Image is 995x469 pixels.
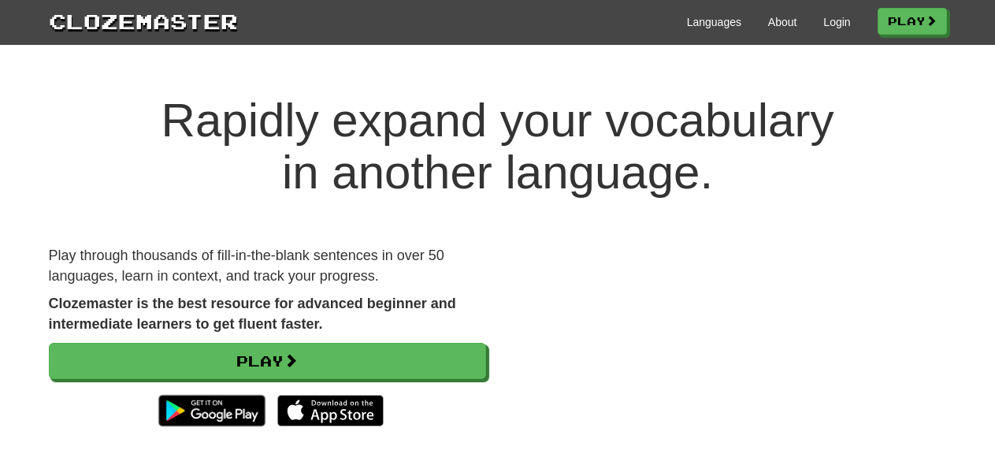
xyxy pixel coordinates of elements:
a: Play [878,8,947,35]
img: Download_on_the_App_Store_Badge_US-UK_135x40-25178aeef6eb6b83b96f5f2d004eda3bffbb37122de64afbaef7... [277,395,384,426]
img: Get it on Google Play [150,387,273,434]
a: Play [49,343,486,379]
a: Languages [687,14,741,30]
a: About [768,14,797,30]
strong: Clozemaster is the best resource for advanced beginner and intermediate learners to get fluent fa... [49,296,456,332]
a: Clozemaster [49,6,238,35]
p: Play through thousands of fill-in-the-blank sentences in over 50 languages, learn in context, and... [49,246,486,286]
a: Login [823,14,850,30]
